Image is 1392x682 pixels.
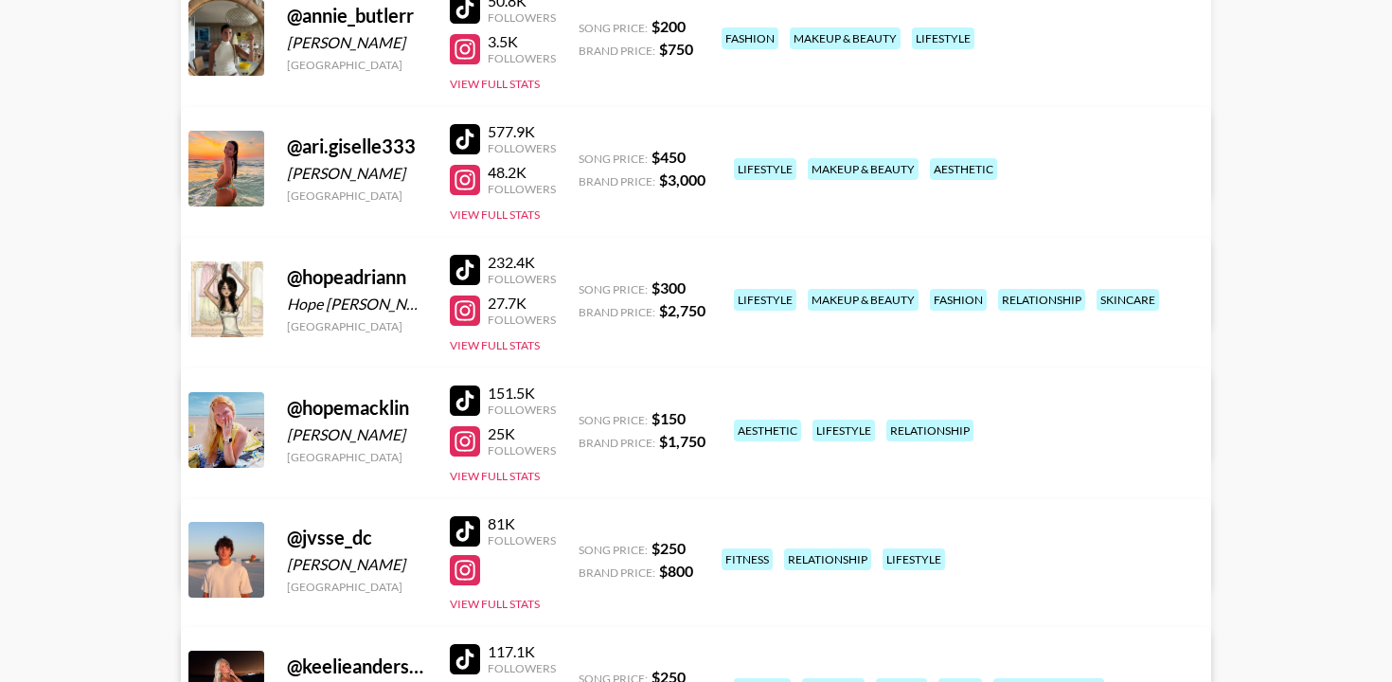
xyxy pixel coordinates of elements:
strong: $ 250 [651,539,686,557]
button: View Full Stats [450,338,540,352]
div: fashion [930,289,987,311]
div: aesthetic [930,158,997,180]
strong: $ 300 [651,278,686,296]
div: 232.4K [488,253,556,272]
div: 27.7K [488,294,556,313]
div: Followers [488,272,556,286]
div: @ hopeadriann [287,265,427,289]
div: skincare [1097,289,1159,311]
span: Song Price: [579,152,648,166]
span: Song Price: [579,282,648,296]
div: @ hopemacklin [287,396,427,420]
div: @ jvsse_dc [287,526,427,549]
div: Followers [488,141,556,155]
button: View Full Stats [450,77,540,91]
strong: $ 150 [651,409,686,427]
div: [PERSON_NAME] [287,555,427,574]
strong: $ 450 [651,148,686,166]
div: [GEOGRAPHIC_DATA] [287,58,427,72]
div: Hope [PERSON_NAME] [287,295,427,314]
div: 25K [488,424,556,443]
div: Followers [488,51,556,65]
span: Song Price: [579,413,648,427]
div: relationship [998,289,1085,311]
div: [PERSON_NAME] [287,425,427,444]
div: 81K [488,514,556,533]
div: 3.5K [488,32,556,51]
button: View Full Stats [450,597,540,611]
div: lifestyle [734,158,796,180]
span: Song Price: [579,21,648,35]
button: View Full Stats [450,207,540,222]
div: aesthetic [734,420,801,441]
div: [PERSON_NAME] [287,33,427,52]
div: 117.1K [488,642,556,661]
div: lifestyle [812,420,875,441]
div: Followers [488,661,556,675]
span: Song Price: [579,543,648,557]
div: Followers [488,403,556,417]
div: makeup & beauty [808,158,919,180]
span: Brand Price: [579,305,655,319]
strong: $ 1,750 [659,432,705,450]
div: relationship [784,548,871,570]
div: @ annie_butlerr [287,4,427,27]
div: makeup & beauty [808,289,919,311]
div: Followers [488,313,556,327]
div: [GEOGRAPHIC_DATA] [287,450,427,464]
strong: $ 3,000 [659,170,705,188]
div: Followers [488,10,556,25]
div: @ ari.giselle333 [287,135,427,158]
div: 48.2K [488,163,556,182]
span: Brand Price: [579,44,655,58]
div: [GEOGRAPHIC_DATA] [287,580,427,594]
div: lifestyle [883,548,945,570]
span: Brand Price: [579,565,655,580]
div: makeup & beauty [790,27,901,49]
div: Followers [488,443,556,458]
div: Followers [488,533,556,547]
span: Brand Price: [579,436,655,450]
div: lifestyle [912,27,974,49]
div: lifestyle [734,289,796,311]
div: Followers [488,182,556,196]
div: [PERSON_NAME] [287,164,427,183]
div: [GEOGRAPHIC_DATA] [287,188,427,203]
div: @ keelieandersonn [287,655,427,678]
strong: $ 200 [651,17,686,35]
div: 151.5K [488,384,556,403]
strong: $ 750 [659,40,693,58]
strong: $ 800 [659,562,693,580]
div: fitness [722,548,773,570]
strong: $ 2,750 [659,301,705,319]
div: 577.9K [488,122,556,141]
div: [GEOGRAPHIC_DATA] [287,319,427,333]
div: relationship [886,420,973,441]
button: View Full Stats [450,469,540,483]
div: fashion [722,27,778,49]
span: Brand Price: [579,174,655,188]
